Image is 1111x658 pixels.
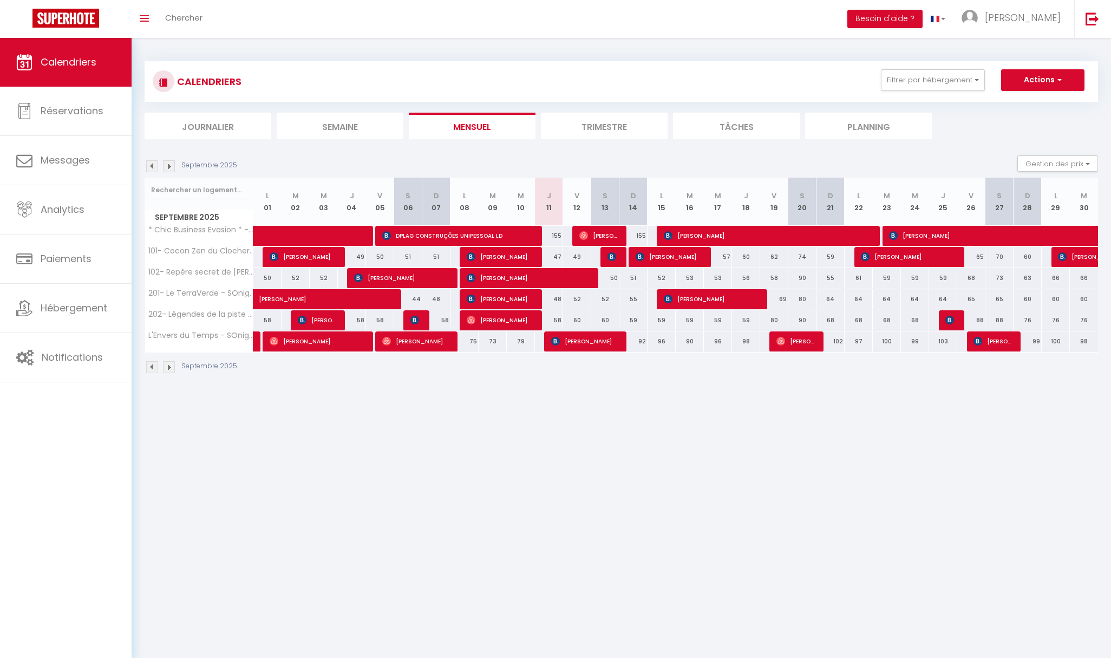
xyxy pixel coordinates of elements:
div: 47 [535,247,563,267]
abbr: S [997,191,1002,201]
abbr: J [744,191,748,201]
div: 44 [394,289,422,309]
div: 68 [816,310,845,330]
div: 64 [816,289,845,309]
div: 65 [957,247,985,267]
li: Journalier [145,113,271,139]
abbr: J [941,191,945,201]
abbr: V [772,191,776,201]
div: 53 [704,268,732,288]
div: 90 [676,331,704,351]
th: 25 [929,178,957,226]
button: Filtrer par hébergement [881,69,985,91]
a: [PERSON_NAME] [253,289,282,310]
abbr: S [406,191,410,201]
div: 99 [901,331,929,351]
th: 12 [563,178,591,226]
span: [PERSON_NAME] [636,246,701,267]
div: 48 [422,289,450,309]
span: Notifications [42,350,103,364]
span: [PERSON_NAME] [973,331,1011,351]
input: Rechercher un logement... [151,180,247,200]
th: 30 [1070,178,1098,226]
abbr: D [828,191,833,201]
th: 16 [676,178,704,226]
span: * Chic Business Evasion * - SOnights [147,226,255,234]
div: 60 [1014,289,1042,309]
div: 59 [704,310,732,330]
span: [PERSON_NAME] [382,331,448,351]
div: 80 [788,289,816,309]
th: 03 [310,178,338,226]
abbr: S [603,191,607,201]
div: 60 [563,310,591,330]
div: 59 [901,268,929,288]
div: 57 [704,247,732,267]
th: 20 [788,178,816,226]
span: [PERSON_NAME] [467,310,532,330]
span: [PERSON_NAME] [945,310,955,330]
button: Ouvrir le widget de chat LiveChat [9,4,41,37]
div: 65 [957,289,985,309]
abbr: M [321,191,327,201]
div: 60 [1014,247,1042,267]
div: 100 [1042,331,1070,351]
abbr: V [574,191,579,201]
span: [PERSON_NAME] [985,11,1061,24]
span: [PERSON_NAME] [551,331,617,351]
span: [PERSON_NAME] [354,268,448,288]
abbr: M [884,191,890,201]
div: 92 [619,331,648,351]
th: 18 [732,178,760,226]
span: 202- Légendes de la piste - SOnights [147,310,255,318]
div: 63 [1014,268,1042,288]
span: Hébergement [41,301,107,315]
span: Calendriers [41,55,96,69]
div: 69 [760,289,788,309]
div: 50 [591,268,619,288]
th: 19 [760,178,788,226]
button: Besoin d'aide ? [847,10,923,28]
div: 99 [1014,331,1042,351]
div: 52 [563,289,591,309]
div: 49 [563,247,591,267]
img: Super Booking [32,9,99,28]
abbr: M [1081,191,1087,201]
div: 73 [479,331,507,351]
div: 52 [648,268,676,288]
div: 50 [253,268,282,288]
span: [PERSON_NAME] [298,310,335,330]
div: 58 [760,268,788,288]
abbr: L [266,191,269,201]
th: 10 [507,178,535,226]
div: 52 [310,268,338,288]
div: 68 [901,310,929,330]
div: 51 [619,268,648,288]
img: logout [1086,12,1099,25]
div: 58 [253,310,282,330]
div: 59 [619,310,648,330]
div: 100 [873,331,901,351]
th: 23 [873,178,901,226]
div: 51 [394,247,422,267]
div: 90 [788,310,816,330]
abbr: M [715,191,721,201]
div: 61 [845,268,873,288]
th: 24 [901,178,929,226]
div: 64 [873,289,901,309]
abbr: M [912,191,918,201]
div: 66 [1070,268,1098,288]
abbr: D [434,191,439,201]
div: 60 [732,247,760,267]
span: Paiements [41,252,92,265]
button: Gestion des prix [1017,155,1098,172]
div: 48 [535,289,563,309]
div: 59 [816,247,845,267]
span: [PERSON_NAME] [259,283,383,304]
span: [PERSON_NAME] [579,225,617,246]
div: 70 [985,247,1014,267]
p: Septembre 2025 [181,160,237,171]
abbr: V [377,191,382,201]
th: 14 [619,178,648,226]
div: 59 [676,310,704,330]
